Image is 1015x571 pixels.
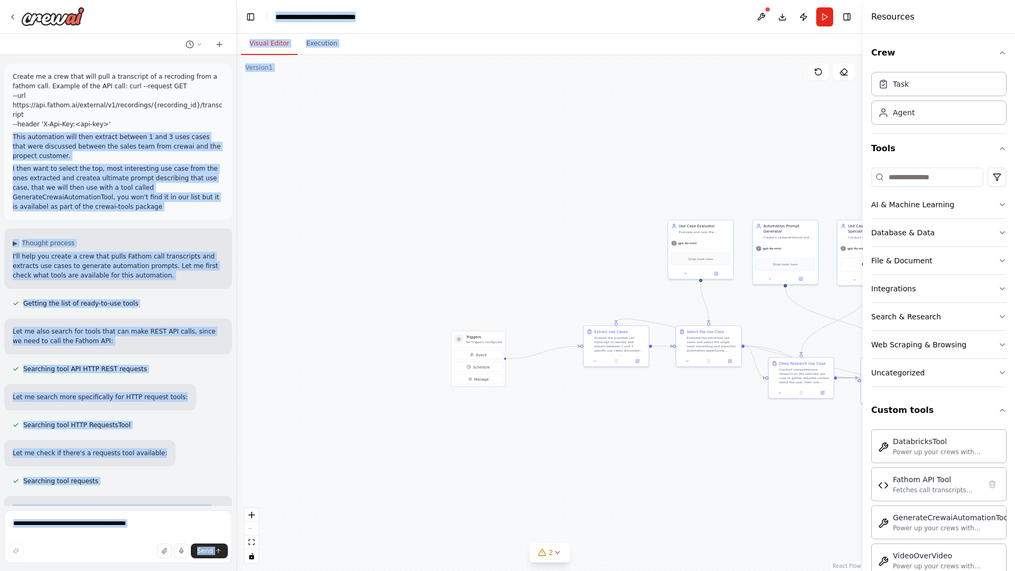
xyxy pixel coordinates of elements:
button: Hide left sidebar [243,10,258,24]
span: Send [197,547,213,555]
nav: breadcrumb [275,12,385,22]
div: GenerateCrewaiAutomationTool [893,512,1010,523]
button: No output available [605,358,627,364]
button: No output available [697,358,719,364]
div: Conduct comprehensive research on the selected use case to gather detailed context about the user... [779,367,831,384]
p: Let me search more specifically for HTTP request tools: [13,392,188,402]
div: Power up your crews with video_over_video [893,562,1000,570]
div: Use Case Evaluator [679,224,730,229]
div: Version 1 [245,63,273,72]
p: Let me check if there's a requests tool available: [13,448,167,458]
g: Edge from 29162b7a-2068-482e-a673-b0f2f97817b4 to 78fb98fe-0019-4705-9d86-a42fc2c7e4c3 [745,344,858,381]
button: Hide right sidebar [839,10,854,24]
g: Edge from 852ba8ed-97a5-405b-8f9f-8f294d17b2a6 to 29162b7a-2068-482e-a673-b0f2f97817b4 [698,282,712,323]
div: TriggersNo triggers configuredEventScheduleManage [451,331,505,387]
span: Schedule [473,364,490,370]
div: Database & Data [871,227,935,238]
button: Upload files [157,544,172,558]
div: Extract Use Cases [594,329,628,335]
button: Delete tool [985,477,1000,492]
div: Fathom API Tool [893,474,981,485]
span: Drop tools here [688,256,713,262]
div: Crew [871,68,1007,133]
span: Thought process [22,239,75,247]
button: ▶Thought process [13,239,75,247]
div: Uncategorized [871,367,925,378]
button: toggle interactivity [245,549,259,563]
div: Integrations [871,283,916,294]
h4: Resources [871,11,915,23]
span: Searching tool HTTP RequestsTool [23,421,131,429]
div: Extract Use CasesAnalyze the provided call transcript to identify and extract between 1 and 3 spe... [583,326,649,367]
span: Searching tool API HTTP REST requests [23,365,147,373]
p: I then want to select the top, most interesting use case from the ones extracted and createa ulti... [13,164,224,211]
div: Use Case EvaluatorEvaluate and rank the extracted use cases to select the single most interesting... [668,220,734,280]
div: VideoOverVideo [893,550,1000,561]
button: Improve this prompt [8,544,23,558]
span: Manage [474,376,489,382]
button: Open in side panel [814,390,832,396]
div: React Flow controls [245,508,259,563]
div: Automation Prompt GeneratorCreate a comprehensive and detailed prompt describing the selected use... [752,220,818,285]
button: Open in side panel [721,358,739,364]
img: VideoOverVideo [878,556,889,567]
button: 2 [530,543,570,563]
img: Fathom API Tool [878,480,889,491]
button: Manage [454,374,503,384]
button: No output available [790,390,812,396]
div: Select Top Use CaseEvaluate the extracted use cases and select the single most interesting and im... [676,326,742,367]
button: Start a new chat [211,38,228,51]
p: It seems there isn't a ready-to-use HTTP requests tool. Let me check what tools might be availabl... [13,504,224,523]
span: Getting the list of ready-to-use tools [23,299,139,308]
div: Evaluate the extracted use cases and select the single most interesting and impactful automation ... [687,336,738,353]
button: Open in side panel [702,271,732,277]
button: Custom tools [871,395,1007,425]
span: Drop tools here [773,262,797,267]
a: React Flow attribution [833,563,861,569]
g: Edge from 29162b7a-2068-482e-a673-b0f2f97817b4 to d33999d7-7698-4d0e-8515-2c9f114fd973 [745,344,765,381]
div: AI & Machine Learning [871,199,954,210]
button: Send [191,544,228,558]
button: Tools [871,134,1007,163]
span: Event [476,352,487,357]
span: gpt-4o-mini [678,241,697,245]
div: Use Case Research Specialist [848,224,899,234]
div: Tools [871,163,1007,395]
p: No triggers configured [466,340,502,344]
div: Evaluate and rank the extracted use cases to select the single most interesting and impactful aut... [679,230,730,234]
span: gpt-4o-mini [847,246,866,251]
g: Edge from c19633d5-2c63-403a-be6b-0f81424a7696 to 29162b7a-2068-482e-a673-b0f2f97817b4 [652,344,673,349]
button: Open in side panel [786,276,816,282]
button: Event [454,350,503,360]
button: Execution [298,33,346,55]
button: Click to speak your automation idea [174,544,189,558]
div: DatabricksTool [893,436,1000,447]
button: Web Scraping & Browsing [871,331,1007,358]
h3: Triggers [466,335,502,340]
span: ▶ [13,239,17,247]
div: Create a comprehensive and detailed prompt describing the selected use case that will be used wit... [763,235,815,240]
span: 2 [549,547,553,558]
button: File & Document [871,247,1007,274]
button: Open in side panel [629,358,647,364]
div: Analyze the provided call transcript to identify and extract between 1 and 3 specific use cases d... [594,336,645,353]
span: gpt-4o-mini [763,246,781,251]
div: Web Scraping & Browsing [871,339,966,350]
div: Select Top Use Case [687,329,724,335]
g: Edge from triggers to c19633d5-2c63-403a-be6b-0f81424a7696 [505,344,580,362]
div: Agent [893,107,915,118]
img: GenerateCrewaiAutomationTool [878,518,889,529]
button: Integrations [871,275,1007,302]
p: I'll help you create a crew that pulls Fathom call transcripts and extracts use cases to generate... [13,252,224,280]
button: Switch to previous chat [181,38,207,51]
p: This automation will then extract between 1 and 3 uses cases that were discussed between the sale... [13,132,224,161]
div: Deep Research Use Case [779,361,825,366]
div: Power up your crews with generate_crewai_automation_tool [893,524,1010,532]
div: File & Document [871,255,933,266]
img: DatabricksTool [878,442,889,453]
button: fit view [245,536,259,549]
button: Visual Editor [241,33,298,55]
button: zoom in [245,508,259,522]
img: Logo [21,7,85,26]
g: Edge from 807d0089-880b-48e6-9928-795239612480 to 78fb98fe-0019-4705-9d86-a42fc2c7e4c3 [783,288,897,355]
